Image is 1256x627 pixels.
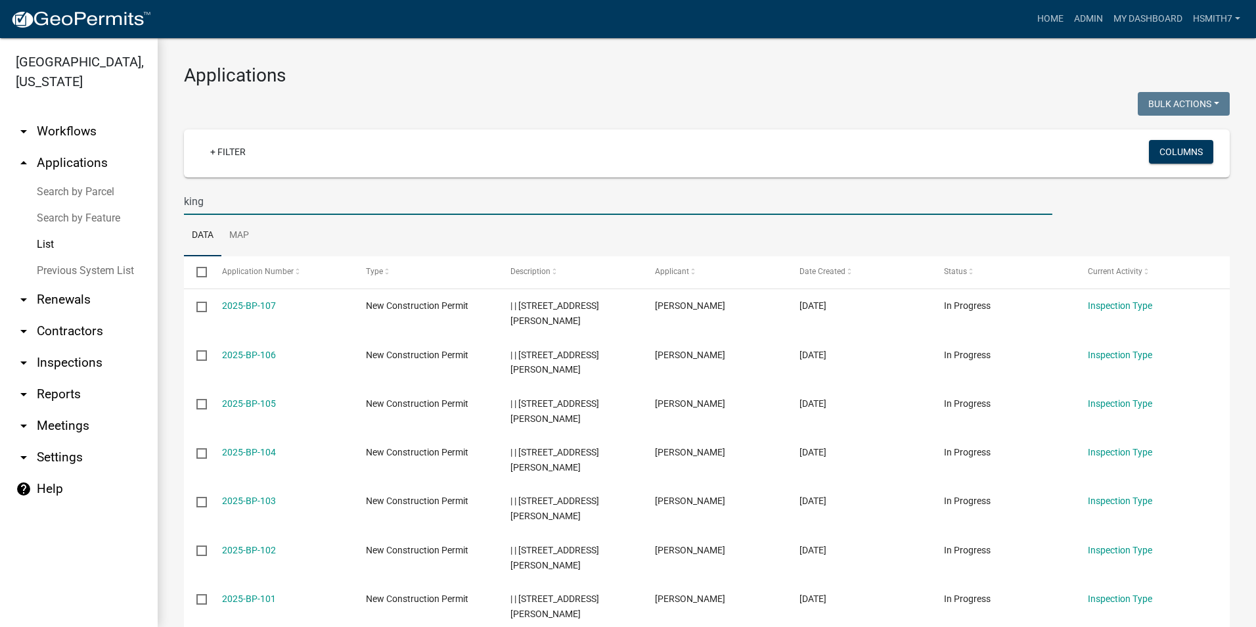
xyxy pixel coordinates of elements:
datatable-header-cell: Date Created [787,256,931,288]
datatable-header-cell: Type [353,256,498,288]
i: arrow_drop_down [16,450,32,465]
datatable-header-cell: Applicant [642,256,787,288]
a: 2025-BP-107 [222,300,276,311]
span: Jason Humphries [655,350,725,360]
a: Inspection Type [1088,398,1152,409]
span: Status [944,267,967,276]
a: Map [221,215,257,257]
span: New Construction Permit [366,350,468,360]
span: | | 33 Martin Luther King Junior Drive [510,350,599,375]
datatable-header-cell: Status [931,256,1075,288]
span: 07/24/2025 [799,545,826,555]
a: Inspection Type [1088,496,1152,506]
span: 07/24/2025 [799,593,826,604]
span: | | 33 Martin Luther King Junior Drive [510,496,599,521]
span: Date Created [799,267,845,276]
span: | | 33 Martin Luther King Junior Drive [510,398,599,424]
span: | | 33 Martin Luther King Junior Drive [510,447,599,473]
span: Jason Humphries [655,447,725,457]
i: arrow_drop_down [16,292,32,308]
span: New Construction Permit [366,398,468,409]
span: In Progress [944,496,991,506]
span: In Progress [944,300,991,311]
i: arrow_drop_down [16,355,32,371]
span: Current Activity [1088,267,1142,276]
i: arrow_drop_down [16,386,32,402]
i: arrow_drop_down [16,418,32,434]
span: In Progress [944,447,991,457]
a: hsmith7 [1188,7,1245,32]
a: Inspection Type [1088,593,1152,604]
a: 2025-BP-105 [222,398,276,409]
span: | | 33 Martin Luther King Junior Drive [510,545,599,570]
h3: Applications [184,64,1230,87]
input: Search for applications [184,188,1052,215]
span: New Construction Permit [366,593,468,604]
i: arrow_drop_up [16,155,32,171]
a: 2025-BP-106 [222,350,276,360]
i: arrow_drop_down [16,124,32,139]
span: 07/24/2025 [799,496,826,506]
datatable-header-cell: Current Activity [1075,256,1220,288]
a: 2025-BP-103 [222,496,276,506]
span: Jason Humphries [655,300,725,311]
span: | | 33 Martin Luther King Junior Drive [510,300,599,326]
span: In Progress [944,593,991,604]
a: Inspection Type [1088,300,1152,311]
i: arrow_drop_down [16,323,32,339]
span: Applicant [655,267,689,276]
span: 07/24/2025 [799,398,826,409]
span: | | 33 Martin Luther King Junior Drive [510,593,599,619]
datatable-header-cell: Select [184,256,209,288]
span: Jason Humphries [655,398,725,409]
a: Data [184,215,221,257]
span: New Construction Permit [366,300,468,311]
span: Type [366,267,383,276]
span: In Progress [944,350,991,360]
a: Admin [1069,7,1108,32]
span: In Progress [944,545,991,555]
a: Inspection Type [1088,545,1152,555]
span: 07/24/2025 [799,447,826,457]
a: + Filter [200,140,256,164]
a: Home [1032,7,1069,32]
span: Application Number [222,267,294,276]
span: 07/24/2025 [799,300,826,311]
datatable-header-cell: Application Number [209,256,353,288]
span: Jason Humphries [655,496,725,506]
a: 2025-BP-102 [222,545,276,555]
span: New Construction Permit [366,496,468,506]
datatable-header-cell: Description [498,256,642,288]
i: help [16,481,32,497]
span: New Construction Permit [366,545,468,555]
a: My Dashboard [1108,7,1188,32]
a: Inspection Type [1088,447,1152,457]
a: 2025-BP-104 [222,447,276,457]
span: Jason Humphries [655,593,725,604]
button: Columns [1149,140,1213,164]
a: 2025-BP-101 [222,593,276,604]
button: Bulk Actions [1138,92,1230,116]
span: Description [510,267,550,276]
span: Jason Humphries [655,545,725,555]
span: In Progress [944,398,991,409]
a: Inspection Type [1088,350,1152,360]
span: New Construction Permit [366,447,468,457]
span: 07/24/2025 [799,350,826,360]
